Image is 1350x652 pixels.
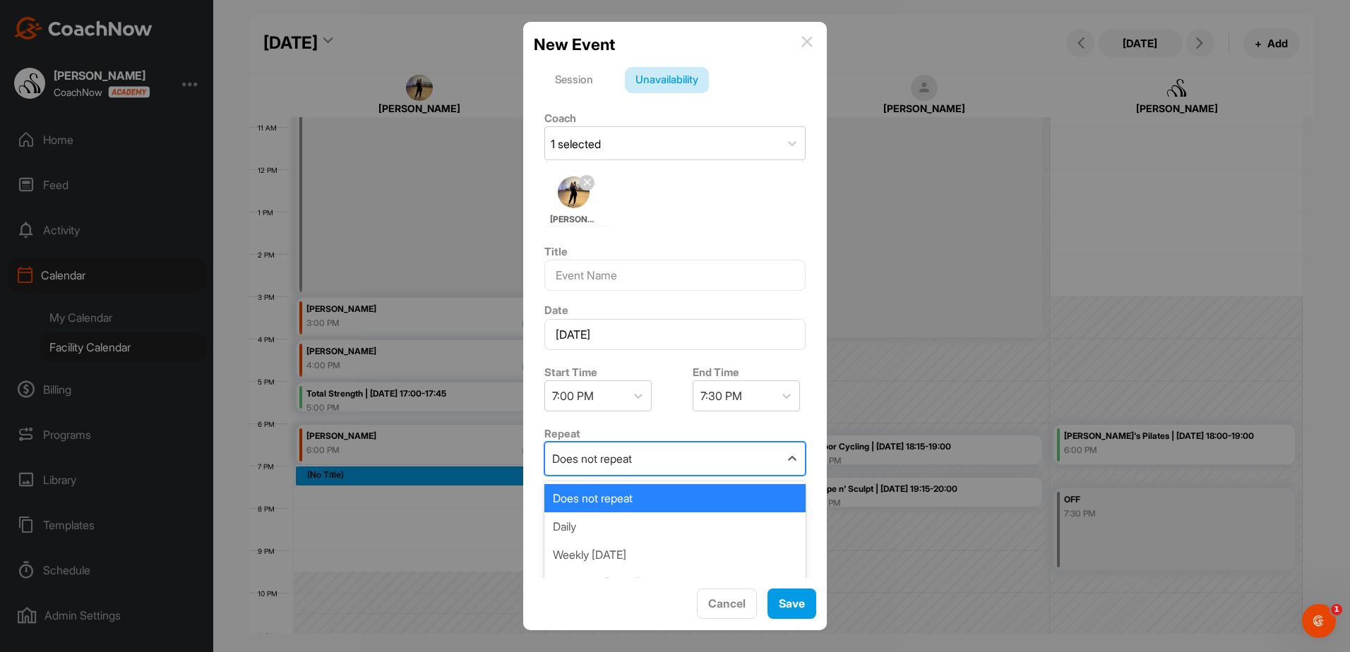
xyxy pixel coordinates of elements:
[700,387,742,404] div: 7:30 PM
[551,135,601,152] div: 1 selected
[1302,604,1336,638] iframe: Intercom live chat
[534,32,615,56] h2: New Event
[544,319,806,350] input: Select Date
[625,67,709,94] div: Unavailability
[544,260,806,291] input: Event Name
[767,588,816,619] button: Save
[544,427,580,440] label: Repeat
[544,67,604,94] div: Session
[544,366,597,379] label: Start Time
[544,569,806,597] div: Bi-Weekly [DATE]
[544,541,806,569] div: Weekly [DATE]
[544,111,576,125] label: Coach
[544,245,568,258] label: Title
[693,366,739,379] label: End Time
[544,303,568,317] label: Date
[697,588,757,619] button: Cancel
[801,36,813,47] img: info
[779,596,805,610] span: Save
[708,596,746,610] span: Cancel
[552,387,594,404] div: 7:00 PM
[544,484,806,512] div: Does not repeat
[552,450,632,467] div: Does not repeat
[1331,604,1342,615] span: 1
[544,512,806,541] div: Daily
[550,213,598,226] span: [PERSON_NAME]
[558,176,590,208] img: square_834e356a6e95bb9d89003a1e726676f3.jpg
